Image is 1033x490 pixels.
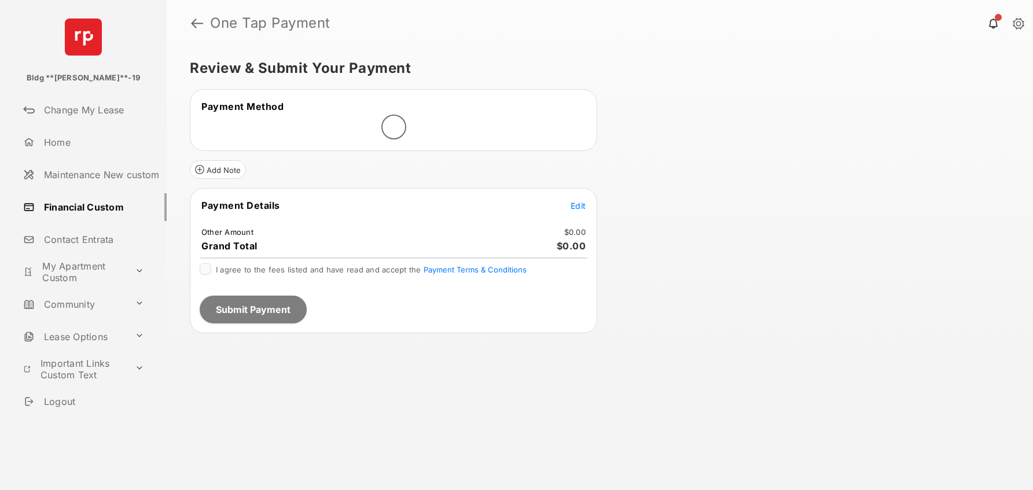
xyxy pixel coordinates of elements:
[190,61,1001,75] h5: Review & Submit Your Payment
[201,227,254,237] td: Other Amount
[216,265,527,274] span: I agree to the fees listed and have read and accept the
[19,323,130,351] a: Lease Options
[571,200,586,211] button: Edit
[200,296,307,323] button: Submit Payment
[19,355,130,383] a: Important Links Custom Text
[19,290,130,318] a: Community
[201,101,284,112] span: Payment Method
[27,72,140,84] p: Bldg **[PERSON_NAME]**-19
[201,200,280,211] span: Payment Details
[19,258,130,286] a: My Apartment Custom
[19,161,167,189] a: Maintenance New custom
[201,240,258,252] span: Grand Total
[19,193,167,221] a: Financial Custom
[19,128,167,156] a: Home
[19,226,167,253] a: Contact Entrata
[65,19,102,56] img: svg+xml;base64,PHN2ZyB4bWxucz0iaHR0cDovL3d3dy53My5vcmcvMjAwMC9zdmciIHdpZHRoPSI2NCIgaGVpZ2h0PSI2NC...
[210,16,330,30] strong: One Tap Payment
[190,160,246,179] button: Add Note
[424,265,527,274] button: I agree to the fees listed and have read and accept the
[557,240,586,252] span: $0.00
[19,96,167,124] a: Change My Lease
[19,388,167,415] a: Logout
[571,201,586,211] span: Edit
[564,227,586,237] td: $0.00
